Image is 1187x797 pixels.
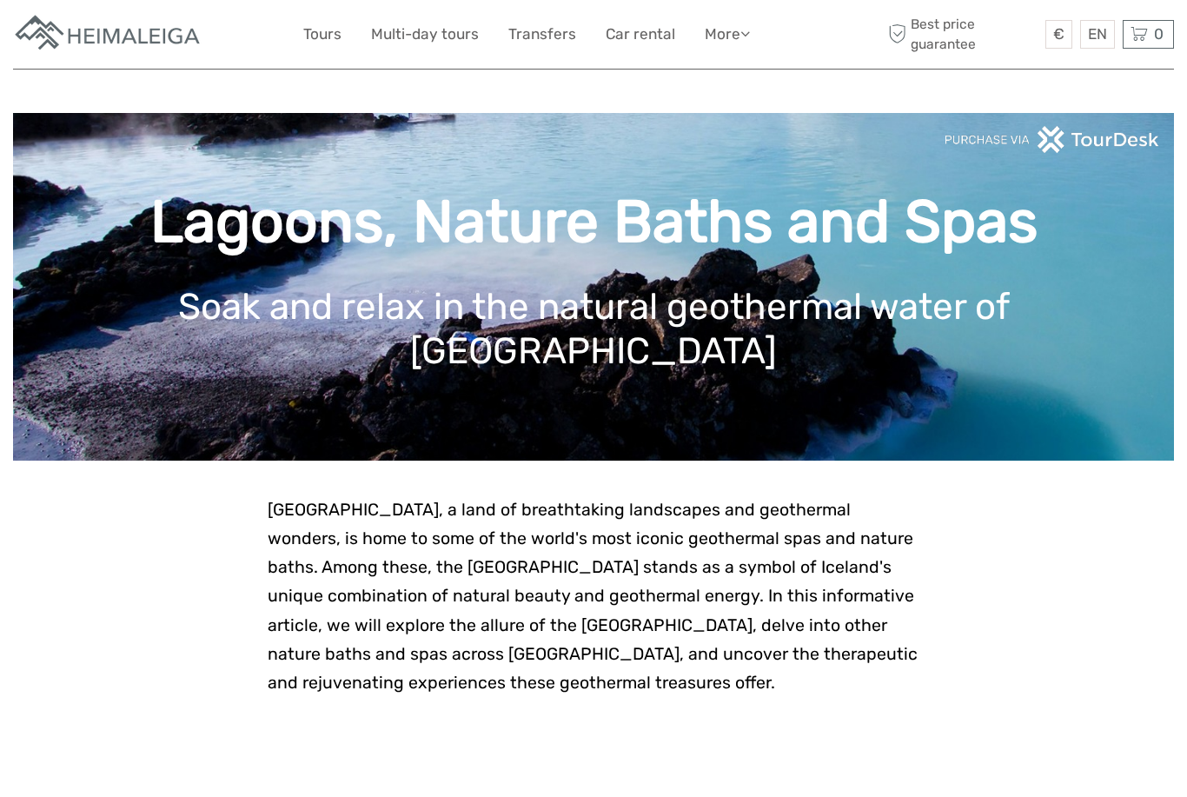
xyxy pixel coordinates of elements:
img: Apartments in Reykjavik [13,13,204,56]
span: Best price guarantee [884,15,1041,53]
a: Transfers [508,22,576,47]
h1: Lagoons, Nature Baths and Spas [39,187,1148,257]
img: PurchaseViaTourDeskwhite.png [944,126,1161,153]
div: EN [1080,20,1115,49]
a: Multi-day tours [371,22,479,47]
h1: Soak and relax in the natural geothermal water of [GEOGRAPHIC_DATA] [39,285,1148,373]
span: [GEOGRAPHIC_DATA], a land of breathtaking landscapes and geothermal wonders, is home to some of t... [268,500,918,693]
a: More [705,22,750,47]
span: € [1053,25,1064,43]
a: Car rental [606,22,675,47]
span: 0 [1151,25,1166,43]
a: Tours [303,22,342,47]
